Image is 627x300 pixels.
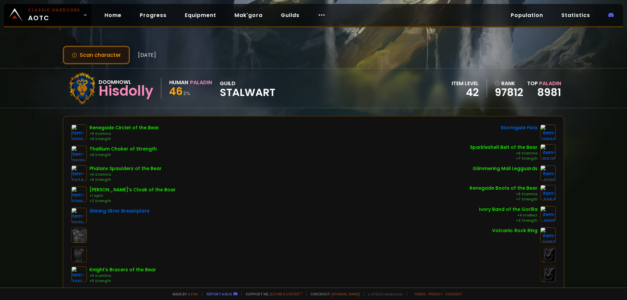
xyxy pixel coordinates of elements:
div: +6 Stamina [470,192,538,197]
img: item-10584 [540,124,556,140]
img: item-9864 [540,185,556,200]
div: Phalanx Spaulders of the Bear [89,165,162,172]
div: +9 Stamina [89,131,159,136]
span: Paladin [539,80,561,87]
a: Progress [135,8,172,22]
span: Made by [169,292,198,296]
div: Renegade Circlet of the Bear [89,124,159,131]
img: item-7424 [71,165,87,181]
a: Home [99,8,127,22]
a: Buy me a coffee [270,292,302,296]
div: Stormgale Fists [501,124,538,131]
div: item level [452,79,479,87]
div: +6 Stamina [89,172,162,177]
a: Statistics [556,8,595,22]
div: Sparkleshell Belt of the Bear [470,144,538,151]
small: 2 % [183,90,190,97]
div: Shining Silver Breastplate [89,208,150,214]
button: Scan character [63,46,130,64]
div: rank [495,79,523,87]
span: AOTC [28,7,80,23]
a: Classic HardcoreAOTC [4,4,91,26]
div: Knight's Bracers of the Bear [89,266,156,273]
div: +3 Strength [479,218,538,223]
div: +7 Strength [470,156,538,161]
div: +8 Strength [89,152,157,158]
div: +7 Strength [470,197,538,202]
a: a fan [188,292,198,296]
div: +6 Strength [89,177,162,182]
div: +6 Stamina [470,151,538,156]
div: Paladin [190,78,212,87]
a: [DOMAIN_NAME] [331,292,360,296]
img: item-11995 [540,206,556,222]
img: item-6386 [540,165,556,181]
div: +2 Strength [89,198,176,204]
a: Terms [414,292,426,296]
small: Classic Hardcore [28,7,80,13]
div: Renegade Boots of the Bear [470,185,538,192]
a: Mak'gora [229,8,268,22]
div: +5 Stamina [89,273,156,278]
div: [PERSON_NAME]'s Cloak of the Boar [89,186,176,193]
div: +9 Strength [89,136,159,142]
a: Equipment [180,8,221,22]
div: Human [169,78,188,87]
img: item-12020 [71,146,87,161]
div: Ivory Band of the Gorilla [479,206,538,213]
img: item-9786 [71,186,87,202]
span: [DATE] [138,51,156,59]
img: item-7461 [71,266,87,282]
a: Guilds [276,8,305,22]
div: Thallium Choker of Strength [89,146,157,152]
a: 8981 [537,85,561,100]
a: Population [506,8,548,22]
img: item-2870 [71,208,87,223]
img: item-15575 [540,144,556,160]
span: Checkout [306,292,360,296]
span: Support me, [241,292,302,296]
a: Consent [445,292,462,296]
div: guild [220,79,275,97]
a: Privacy [428,292,442,296]
img: item-9870 [71,124,87,140]
div: +4 Intellect [479,213,538,218]
div: 42 [452,87,479,97]
div: Volcanic Rock Ring [492,227,538,234]
div: +1 Spirit [89,193,176,198]
img: item-12053 [540,227,556,243]
div: Top [527,79,561,87]
span: 46 [169,84,183,99]
a: Report a bug [207,292,232,296]
div: Glimmering Mail Legguards [473,165,538,172]
span: v. d752d5 - production [364,292,403,296]
div: Doomhowl [99,78,153,86]
div: +5 Strength [89,278,156,284]
div: Hisdolly [99,86,153,96]
a: 97812 [495,87,523,97]
span: Stalwart [220,87,275,97]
